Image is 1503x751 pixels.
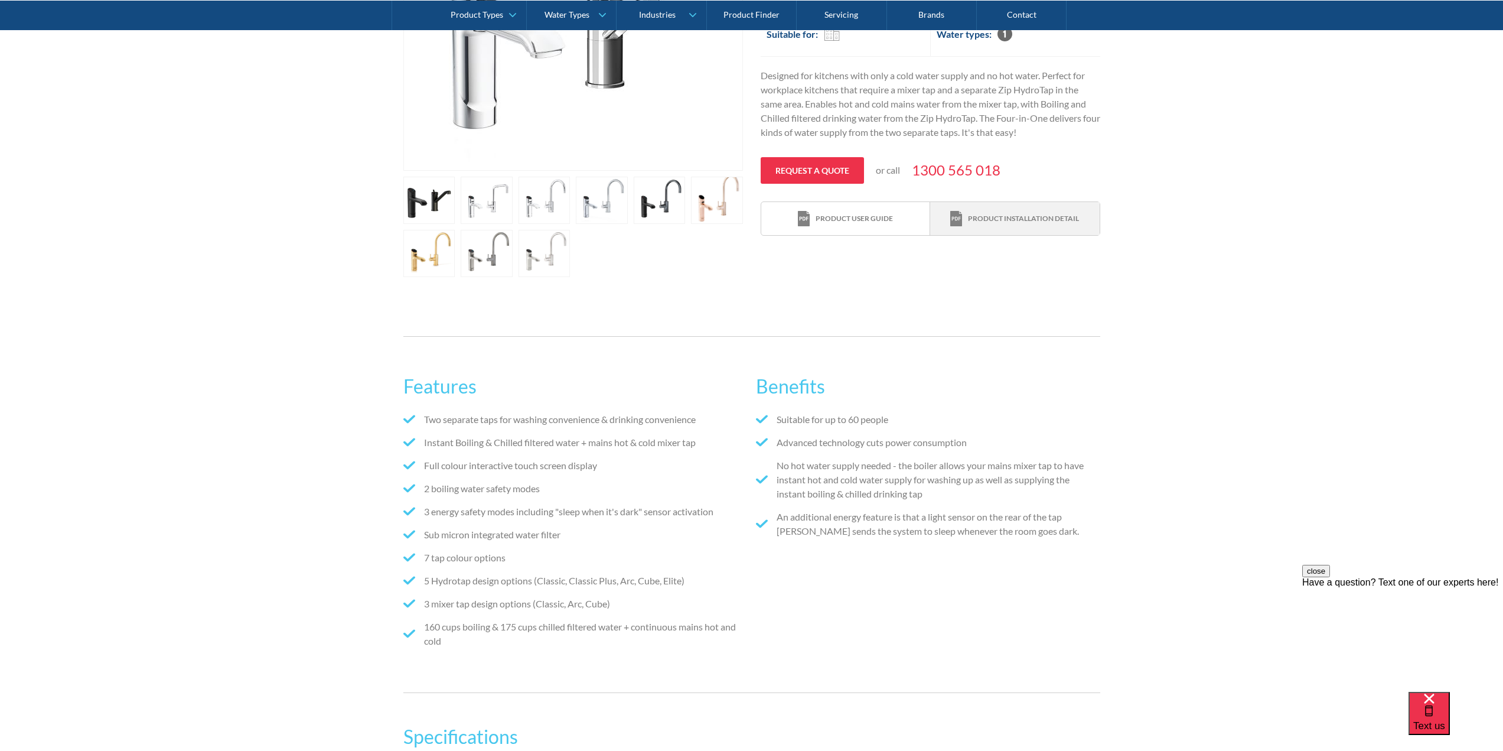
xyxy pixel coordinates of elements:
[968,213,1079,224] div: Product installation detail
[691,177,743,224] a: open lightbox
[950,211,962,227] img: print icon
[761,157,864,184] a: Request a quote
[519,230,570,277] a: open lightbox
[756,435,1100,450] li: Advanced technology cuts power consumption
[912,160,1000,181] a: 1300 565 018
[639,9,676,19] div: Industries
[767,27,818,41] h2: Suitable for:
[403,459,747,473] li: Full colour interactive touch screen display
[403,435,747,450] li: Instant Boiling & Chilled filtered water + mains hot & cold mixer tap
[461,177,513,224] a: open lightbox
[756,459,1100,501] li: No hot water supply needed - the boiler allows your mains mixer tap to have instant hot and cold ...
[937,27,992,41] h2: Water types:
[1302,565,1503,707] iframe: podium webchat widget prompt
[403,482,747,496] li: 2 boiling water safety modes
[461,230,513,277] a: open lightbox
[403,620,747,648] li: 160 cups boiling & 175 cups chilled filtered water + continuous mains hot and cold
[403,372,747,401] h2: Features
[545,9,589,19] div: Water Types
[761,202,930,236] a: print iconProduct user guide
[756,510,1100,538] li: An additional energy feature is that a light sensor on the rear of the tap [PERSON_NAME] sends th...
[798,211,810,227] img: print icon
[634,177,686,224] a: open lightbox
[403,551,747,565] li: 7 tap colour options
[930,202,1099,236] a: print iconProduct installation detail
[451,9,503,19] div: Product Types
[1409,692,1503,751] iframe: podium webchat widget bubble
[876,163,900,177] p: or call
[576,177,628,224] a: open lightbox
[519,177,570,224] a: open lightbox
[403,230,455,277] a: open lightbox
[403,177,455,224] a: open lightbox
[756,412,1100,427] li: Suitable for up to 60 people
[403,723,1100,751] h3: Specifications
[403,574,747,588] li: 5 Hydrotap design options (Classic, Classic Plus, Arc, Cube, Elite)
[403,505,747,519] li: 3 energy safety modes including "sleep when it's dark" sensor activation
[403,597,747,611] li: 3 mixer tap design options (Classic, Arc, Cube)
[403,528,747,542] li: Sub micron integrated water filter
[756,372,1100,401] h2: Benefits
[816,213,893,224] div: Product user guide
[761,69,1100,139] p: Designed for kitchens with only a cold water supply and no hot water. Perfect for workplace kitch...
[403,412,747,427] li: Two separate taps for washing convenience & drinking convenience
